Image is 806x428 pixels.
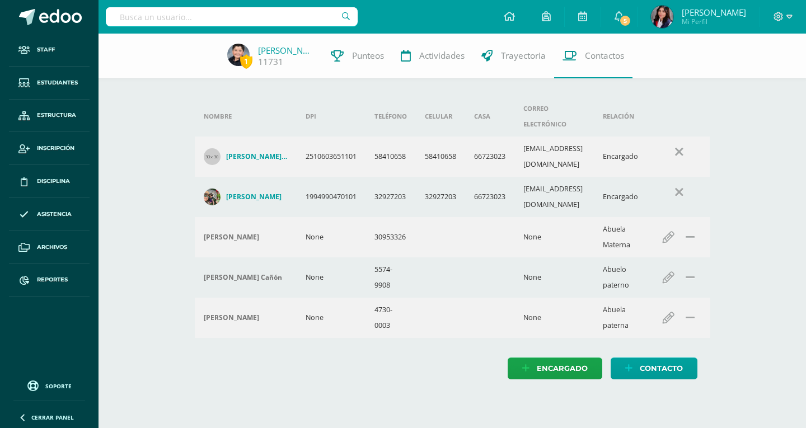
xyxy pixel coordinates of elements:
a: Punteos [322,34,392,78]
div: Hernan Cañón [204,273,288,282]
td: None [514,298,594,338]
a: Archivos [9,231,90,264]
td: Abuela paterna [594,298,649,338]
a: Staff [9,34,90,67]
span: [PERSON_NAME] [682,7,746,18]
span: Cerrar panel [31,413,74,421]
span: Estructura [37,111,76,120]
th: DPI [297,96,365,137]
span: Mi Perfil [682,17,746,26]
span: Punteos [352,50,384,62]
span: Soporte [45,382,72,390]
td: None [514,217,594,257]
div: María Elena Ruest [204,233,288,242]
td: 58410658 [416,137,465,177]
a: Contactos [554,34,632,78]
h4: [PERSON_NAME] [226,192,282,201]
a: Inscripción [9,132,90,165]
th: Celular [416,96,465,137]
td: None [297,257,365,298]
td: Encargado [594,137,649,177]
th: Teléfono [365,96,416,137]
h4: [PERSON_NAME] [204,233,259,242]
span: Contacto [640,358,683,379]
span: Reportes [37,275,68,284]
td: None [297,298,365,338]
td: 66723023 [465,177,514,217]
a: Estudiantes [9,67,90,100]
td: None [297,217,365,257]
td: 4730-0003 [365,298,416,338]
td: Abuela Materna [594,217,649,257]
a: Soporte [13,378,85,393]
td: 32927203 [416,177,465,217]
a: [PERSON_NAME] Cañon [PERSON_NAME] [204,148,288,165]
span: Archivos [37,243,67,252]
td: [EMAIL_ADDRESS][DOMAIN_NAME] [514,177,594,217]
td: 2510603651101 [297,137,365,177]
h4: [PERSON_NAME] [204,313,259,322]
img: 1e24428f0249ef8e6c0250475763ba08.png [204,189,221,205]
img: 331a885a7a06450cabc094b6be9ba622.png [651,6,673,28]
td: 5574-9908 [365,257,416,298]
span: Inscripción [37,144,74,153]
td: None [514,257,594,298]
span: Contactos [585,50,624,62]
td: Encargado [594,177,649,217]
span: Actividades [419,50,465,62]
span: Disciplina [37,177,70,186]
th: Nombre [195,96,297,137]
th: Correo electrónico [514,96,594,137]
span: Trayectoria [501,50,546,62]
td: 66723023 [465,137,514,177]
th: Casa [465,96,514,137]
a: Encargado [508,358,602,379]
a: Disciplina [9,165,90,198]
h4: [PERSON_NAME] Cañón [204,273,282,282]
a: [PERSON_NAME] [258,45,314,56]
span: Encargado [537,358,588,379]
input: Busca un usuario... [106,7,358,26]
td: 30953326 [365,217,416,257]
span: Staff [37,45,55,54]
td: 32927203 [365,177,416,217]
img: 30x30 [204,148,221,165]
a: Estructura [9,100,90,133]
a: Trayectoria [473,34,554,78]
td: Abuelo paterno [594,257,649,298]
a: Actividades [392,34,473,78]
a: Asistencia [9,198,90,231]
a: 11731 [258,56,283,68]
span: 1 [240,54,252,68]
h4: [PERSON_NAME] Cañon [PERSON_NAME] [226,152,288,161]
a: [PERSON_NAME] [204,189,288,205]
span: 5 [619,15,631,27]
td: 1994990470101 [297,177,365,217]
td: 58410658 [365,137,416,177]
span: Asistencia [37,210,72,219]
th: Relación [594,96,649,137]
span: Estudiantes [37,78,78,87]
img: 0ea10e9e55884560084855222e04cbb6.png [227,44,250,66]
td: [EMAIL_ADDRESS][DOMAIN_NAME] [514,137,594,177]
a: Contacto [611,358,697,379]
a: Reportes [9,264,90,297]
div: Alix García [204,313,288,322]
